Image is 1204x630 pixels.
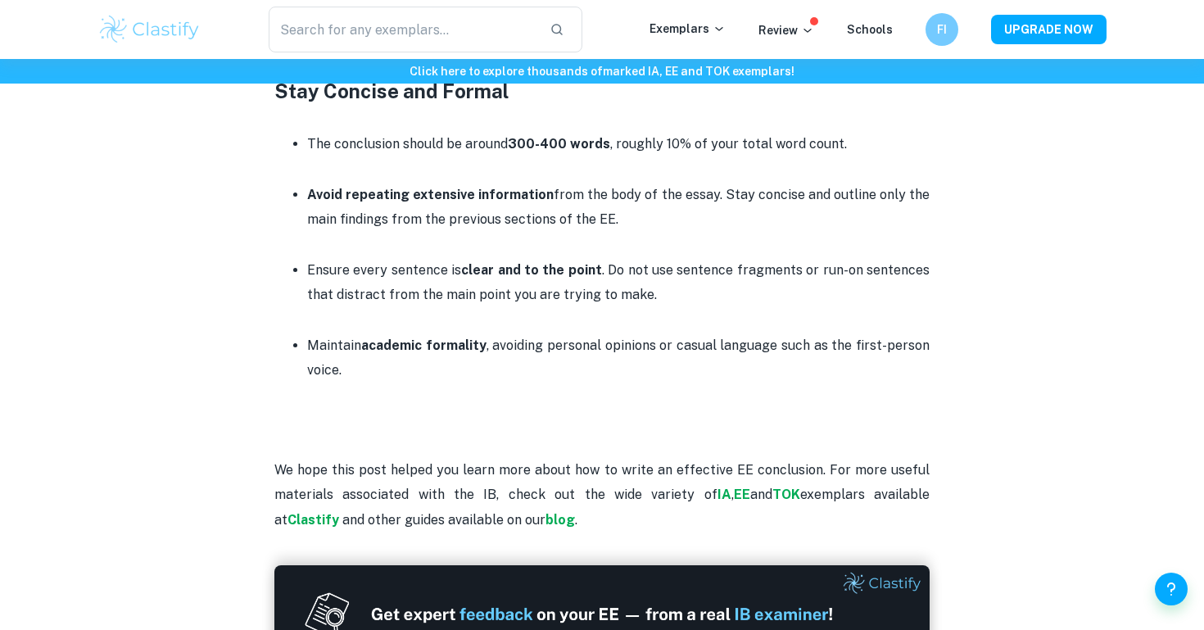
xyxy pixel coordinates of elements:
[307,258,930,308] p: Ensure every sentence is . Do not use sentence fragments or run-on sentences that distract from t...
[307,333,930,383] p: Maintain , avoiding personal opinions or casual language such as the first-person voice.
[274,458,930,533] p: We hope this post helped you learn more about how to write an effective EE conclusion. For more u...
[847,23,893,36] a: Schools
[933,20,952,39] h6: FI
[717,487,731,502] a: IA
[991,15,1107,44] button: UPGRADE NOW
[274,79,509,102] strong: Stay Concise and Formal
[307,187,554,202] strong: Avoid repeating extensive information
[97,13,201,46] img: Clastify logo
[758,21,814,39] p: Review
[545,512,575,528] a: blog
[3,62,1201,80] h6: Click here to explore thousands of marked IA, EE and TOK exemplars !
[461,262,602,278] strong: clear and to the point
[307,183,930,233] p: from the body of the essay. Stay concise and outline only the main findings from the previous sec...
[361,338,487,353] strong: academic formality
[269,7,536,52] input: Search for any exemplars...
[1155,573,1188,605] button: Help and Feedback
[650,20,726,38] p: Exemplars
[307,132,930,156] p: The conclusion should be around , roughly 10% of your total word count.
[287,512,342,528] a: Clastify
[508,136,610,152] strong: 300-400 words
[287,512,339,528] strong: Clastify
[926,13,958,46] button: FI
[734,487,750,502] a: EE
[772,487,800,502] a: TOK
